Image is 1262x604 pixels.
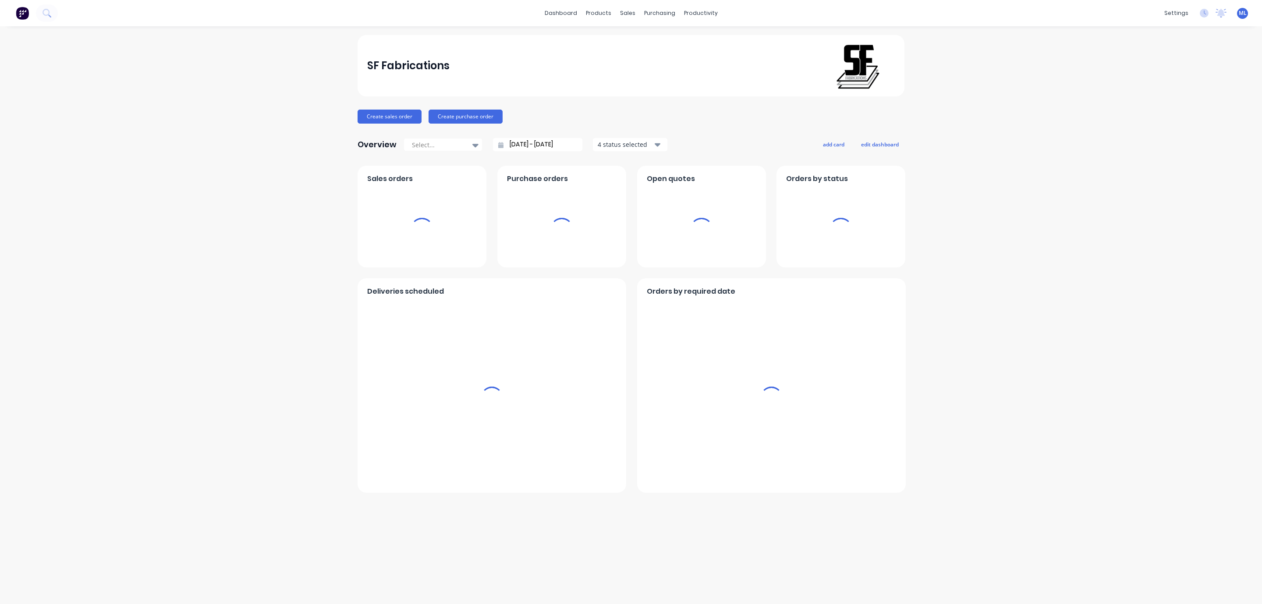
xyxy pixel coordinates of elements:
[598,140,653,149] div: 4 status selected
[833,42,883,89] img: SF Fabrications
[367,174,413,184] span: Sales orders
[1160,7,1193,20] div: settings
[367,57,450,75] div: SF Fabrications
[786,174,848,184] span: Orders by status
[855,139,904,150] button: edit dashboard
[507,174,568,184] span: Purchase orders
[429,110,503,124] button: Create purchase order
[367,286,444,297] span: Deliveries scheduled
[540,7,581,20] a: dashboard
[817,139,850,150] button: add card
[358,110,422,124] button: Create sales order
[647,286,735,297] span: Orders by required date
[358,136,397,153] div: Overview
[16,7,29,20] img: Factory
[616,7,640,20] div: sales
[593,138,667,151] button: 4 status selected
[647,174,695,184] span: Open quotes
[1239,9,1247,17] span: ML
[581,7,616,20] div: products
[640,7,680,20] div: purchasing
[680,7,722,20] div: productivity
